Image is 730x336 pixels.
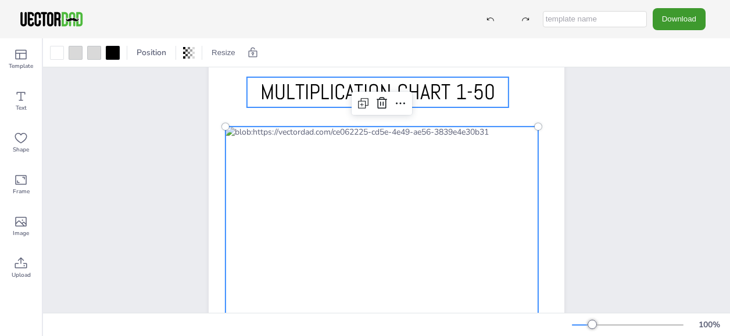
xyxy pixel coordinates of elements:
span: Frame [13,187,30,196]
div: 100 % [695,319,723,330]
span: Shape [13,145,29,154]
span: Template [9,62,33,71]
input: template name [543,11,647,27]
span: Position [134,47,169,58]
img: VectorDad-1.png [19,10,84,28]
span: Upload [12,270,31,280]
span: Image [13,229,29,238]
span: Text [16,103,27,113]
span: MULTIPLICATION CHART 1-50 [260,78,495,106]
button: Download [653,8,706,30]
button: Resize [207,44,240,62]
